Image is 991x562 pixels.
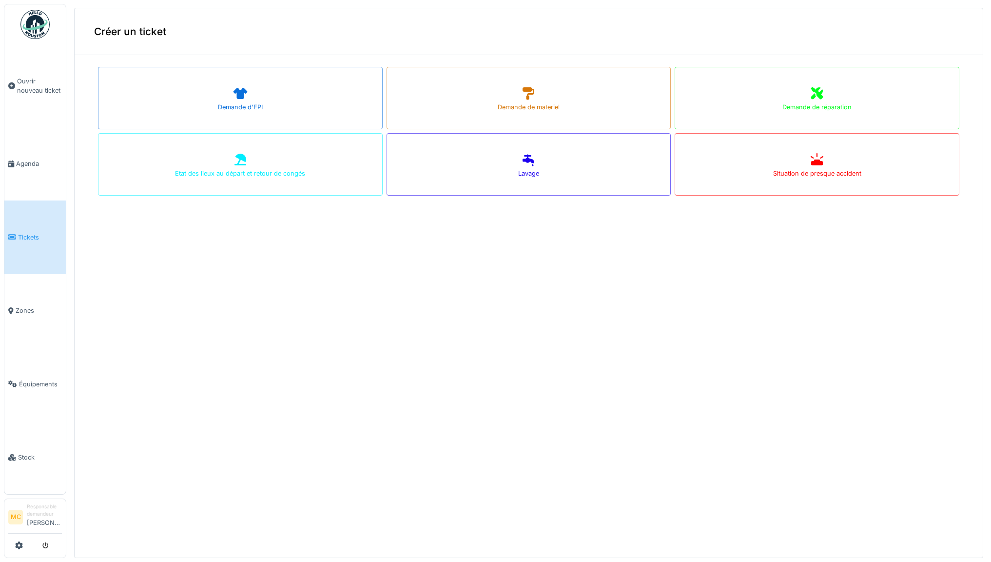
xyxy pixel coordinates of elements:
span: Agenda [16,159,62,168]
a: Équipements [4,347,66,421]
div: Situation de presque accident [773,169,861,178]
div: Créer un ticket [75,8,983,55]
a: Stock [4,421,66,494]
div: Demande de réparation [782,102,852,112]
div: Etat des lieux au départ et retour de congés [175,169,305,178]
div: Responsable demandeur [27,503,62,518]
span: Ouvrir nouveau ticket [17,77,62,95]
a: Zones [4,274,66,347]
span: Stock [18,453,62,462]
a: Ouvrir nouveau ticket [4,44,66,127]
span: Tickets [18,233,62,242]
li: MC [8,510,23,524]
a: MC Responsable demandeur[PERSON_NAME] [8,503,62,534]
div: Demande de materiel [498,102,560,112]
a: Agenda [4,127,66,201]
span: Zones [16,306,62,315]
li: [PERSON_NAME] [27,503,62,531]
img: Badge_color-CXgf-gQk.svg [20,10,50,39]
div: Demande d'EPI [218,102,263,112]
div: Lavage [518,169,539,178]
a: Tickets [4,201,66,274]
span: Équipements [19,380,62,389]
